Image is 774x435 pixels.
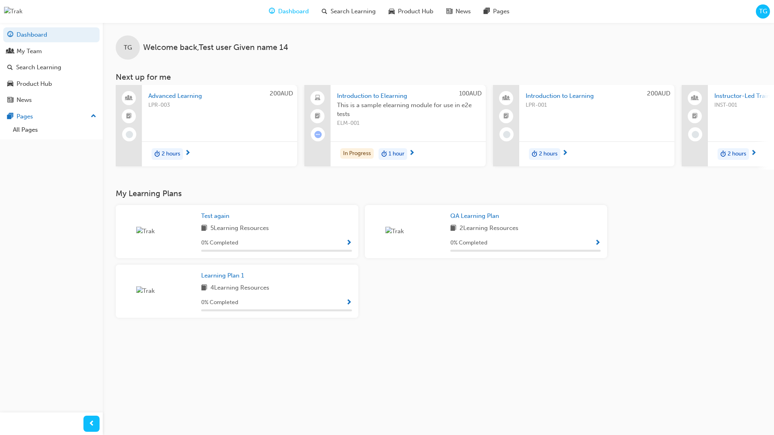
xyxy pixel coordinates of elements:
a: 200AUDAdvanced LearningLPR-003duration-icon2 hours [116,85,297,166]
span: Search Learning [331,7,376,16]
span: news-icon [446,6,452,17]
span: people-icon [7,48,13,55]
span: Pages [493,7,510,16]
span: booktick-icon [315,111,320,122]
img: Trak [136,227,181,236]
span: laptop-icon [315,93,320,104]
span: booktick-icon [126,111,132,122]
span: duration-icon [532,149,537,159]
span: learningRecordVerb_NONE-icon [126,131,133,138]
span: LPR-003 [148,101,291,110]
span: next-icon [409,150,415,157]
span: duration-icon [154,149,160,159]
span: TG [759,7,767,16]
span: This is a sample elearning module for use in e2e tests [337,101,479,119]
a: 200AUDIntroduction to LearningLPR-001duration-icon2 hours [493,85,674,166]
span: duration-icon [381,149,387,159]
span: learningRecordVerb_ATTEMPT-icon [314,131,322,138]
span: next-icon [562,150,568,157]
a: 100AUDIntroduction to ElearningThis is a sample elearning module for use in e2e testsELM-001In Pr... [304,85,486,166]
span: 1 hour [389,149,404,159]
button: Show Progress [595,238,601,248]
a: news-iconNews [440,3,477,20]
span: Product Hub [398,7,433,16]
span: booktick-icon [692,111,698,122]
a: guage-iconDashboard [262,3,315,20]
img: Trak [136,286,181,296]
div: Pages [17,112,33,121]
button: TG [756,4,770,19]
img: Trak [385,227,430,236]
span: Show Progress [595,240,601,247]
span: Learning Plan 1 [201,272,244,279]
div: News [17,95,32,105]
h3: Next up for me [103,72,774,82]
button: Pages [3,109,100,124]
span: car-icon [7,81,13,88]
span: 2 hours [162,149,180,159]
span: booktick-icon [504,111,509,122]
span: 0 % Completed [201,238,238,248]
button: Show Progress [346,238,352,248]
div: In Progress [340,148,374,159]
span: 200AUD [647,90,670,97]
a: Product Hub [3,77,100,91]
span: 2 Learning Resources [460,224,518,234]
img: Trak [4,7,23,16]
span: pages-icon [484,6,490,17]
div: Product Hub [17,79,52,89]
span: ELM-001 [337,119,479,128]
span: 5 Learning Resources [210,224,269,234]
span: guage-icon [7,31,13,39]
span: book-icon [450,224,456,234]
span: next-icon [185,150,191,157]
span: prev-icon [89,419,95,429]
span: guage-icon [269,6,275,17]
button: Show Progress [346,298,352,308]
span: 0 % Completed [201,298,238,307]
a: search-iconSearch Learning [315,3,382,20]
span: news-icon [7,97,13,104]
span: 2 hours [539,149,558,159]
span: 100AUD [459,90,482,97]
div: My Team [17,47,42,56]
h3: My Learning Plans [116,189,607,198]
a: Test again [201,211,233,221]
span: book-icon [201,283,207,293]
span: 2 hours [728,149,746,159]
div: Search Learning [16,63,61,72]
span: pages-icon [7,113,13,120]
span: 4 Learning Resources [210,283,269,293]
span: car-icon [389,6,395,17]
span: Advanced Learning [148,91,291,101]
span: Test again [201,212,229,220]
span: search-icon [322,6,327,17]
span: learningRecordVerb_NONE-icon [692,131,699,138]
span: TG [124,43,132,52]
span: QA Learning Plan [450,212,499,220]
a: Dashboard [3,27,100,42]
a: All Pages [10,124,100,136]
span: Introduction to Elearning [337,91,479,101]
span: next-icon [751,150,757,157]
span: people-icon [126,93,132,104]
a: Search Learning [3,60,100,75]
span: people-icon [504,93,509,104]
span: Introduction to Learning [526,91,668,101]
span: News [456,7,471,16]
span: duration-icon [720,149,726,159]
span: Show Progress [346,240,352,247]
span: 200AUD [270,90,293,97]
span: 0 % Completed [450,238,487,248]
a: News [3,93,100,108]
a: QA Learning Plan [450,211,502,221]
span: learningRecordVerb_NONE-icon [503,131,510,138]
button: DashboardMy TeamSearch LearningProduct HubNews [3,26,100,109]
a: car-iconProduct Hub [382,3,440,20]
span: LPR-001 [526,101,668,110]
span: up-icon [91,111,96,122]
a: pages-iconPages [477,3,516,20]
a: My Team [3,44,100,59]
span: search-icon [7,64,13,71]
